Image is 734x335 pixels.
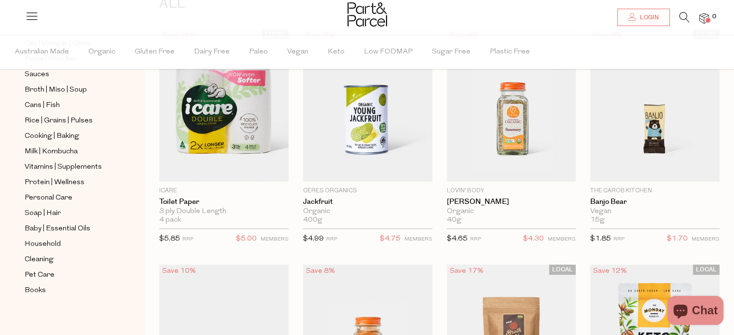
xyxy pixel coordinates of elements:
span: $1.70 [667,233,688,245]
span: $1.85 [590,235,611,242]
a: Banjo Bear [590,198,720,206]
div: Save 10% [159,265,199,278]
span: LOCAL [693,265,720,275]
a: Books [25,284,112,296]
a: Cleaning [25,254,112,266]
span: $5.85 [159,235,180,242]
span: Sauces [25,69,49,80]
a: Jackfruit [303,198,432,206]
img: Toilet Paper [159,29,289,182]
span: $4.75 [380,233,401,245]
small: MEMBERS [404,237,432,242]
span: Australian Made [15,35,69,69]
span: Cans | Fish [25,100,60,111]
img: Jackfruit [303,29,432,182]
a: Pet Care [25,269,112,281]
span: Broth | Miso | Soup [25,84,87,96]
a: Sauces [25,68,112,80]
span: Vitamins | Supplements [25,161,102,173]
small: RRP [182,237,194,242]
small: MEMBERS [261,237,289,242]
span: $4.99 [303,235,324,242]
inbox-online-store-chat: Shopify online store chat [665,296,726,327]
span: Organic [88,35,115,69]
span: Milk | Kombucha [25,146,78,158]
span: Vegan [287,35,308,69]
div: Organic [447,207,576,216]
span: Soap | Hair [25,208,61,219]
div: Vegan [590,207,720,216]
small: RRP [470,237,481,242]
div: Save 8% [303,265,338,278]
a: Toilet Paper [159,198,289,206]
a: Login [617,9,670,26]
span: $4.30 [523,233,544,245]
span: $4.65 [447,235,468,242]
span: Login [637,13,659,22]
a: Cooking | Baking [25,130,112,142]
span: LOCAL [549,265,576,275]
a: Baby | Essential Oils [25,223,112,235]
span: Paleo [249,35,268,69]
span: 0 [710,13,719,21]
a: Cans | Fish [25,99,112,111]
div: Save 17% [447,265,486,278]
div: Organic [303,207,432,216]
p: The Carob Kitchen [590,187,720,195]
a: Broth | Miso | Soup [25,84,112,96]
span: 40g [447,216,461,225]
span: Protein | Wellness [25,177,84,188]
span: Pet Care [25,269,55,281]
a: [PERSON_NAME] [447,198,576,206]
a: Soap | Hair [25,207,112,219]
span: Rice | Grains | Pulses [25,115,93,127]
p: icare [159,187,289,195]
small: RRP [326,237,337,242]
img: Part&Parcel [347,2,387,27]
a: Personal Care [25,192,112,204]
small: MEMBERS [548,237,576,242]
span: 400g [303,216,322,225]
span: Personal Care [25,192,72,204]
p: Ceres Organics [303,187,432,195]
span: 4 pack [159,216,181,225]
a: 0 [699,13,709,23]
span: Household [25,239,61,250]
a: Milk | Kombucha [25,146,112,158]
a: Protein | Wellness [25,176,112,188]
span: Keto [328,35,345,69]
span: Cleaning [25,254,54,266]
div: 3 ply Double Length [159,207,289,216]
span: Low FODMAP [364,35,413,69]
img: Banjo Bear [590,29,720,182]
span: Books [25,285,46,296]
div: Save 12% [590,265,630,278]
a: Household [25,238,112,250]
a: Vitamins | Supplements [25,161,112,173]
small: MEMBERS [692,237,720,242]
span: Baby | Essential Oils [25,223,90,235]
p: Lovin' Body [447,187,576,195]
span: 15g [590,216,605,225]
a: Rice | Grains | Pulses [25,115,112,127]
span: $5.00 [236,233,257,245]
span: Sugar Free [432,35,471,69]
span: Cooking | Baking [25,131,79,142]
span: Gluten Free [135,35,175,69]
span: Plastic Free [490,35,530,69]
span: Dairy Free [194,35,230,69]
img: Rosemary [447,29,576,182]
small: RRP [613,237,624,242]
